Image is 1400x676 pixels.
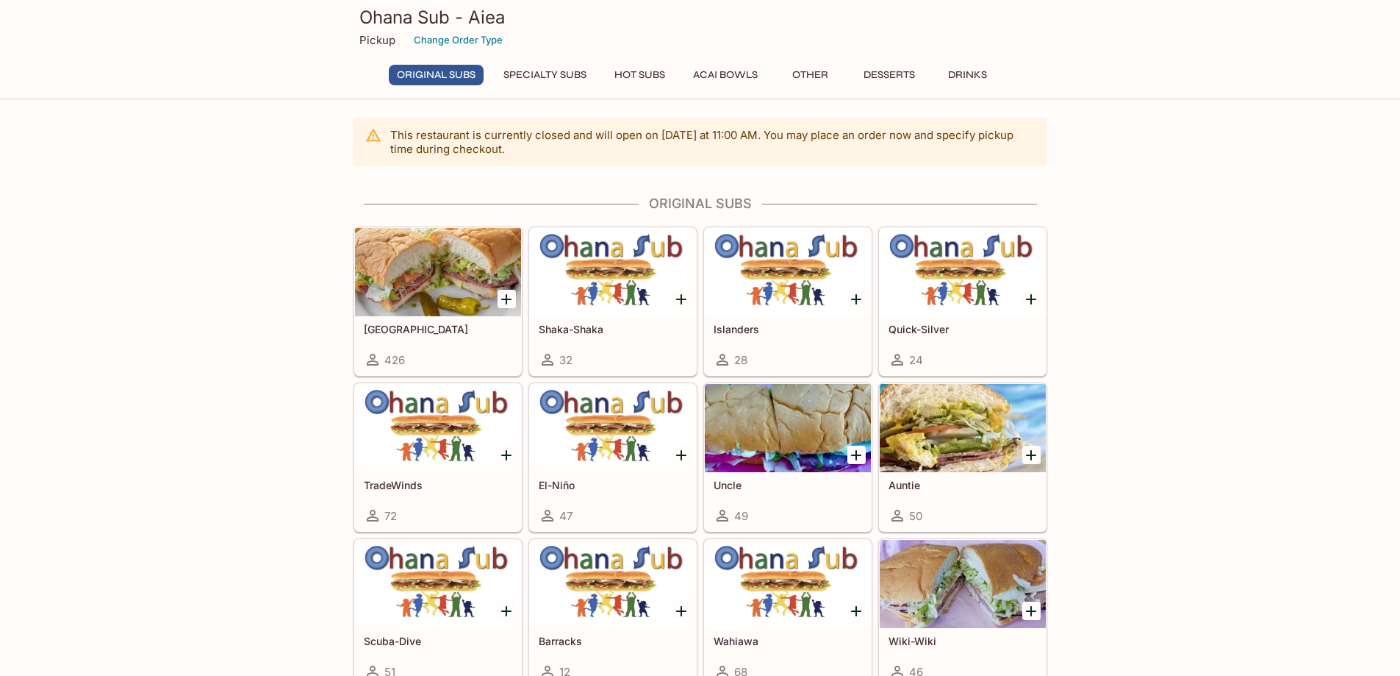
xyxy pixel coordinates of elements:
div: Barracks [530,540,696,628]
h5: [GEOGRAPHIC_DATA] [364,323,512,335]
button: Specialty Subs [495,65,595,85]
button: Add El-Niño [672,446,691,464]
button: Change Order Type [407,29,509,51]
button: Add Quick-Silver [1022,290,1041,308]
h5: Uncle [714,479,862,491]
button: Add Islanders [847,290,866,308]
button: Desserts [855,65,923,85]
h5: Islanders [714,323,862,335]
span: 28 [734,353,747,367]
p: This restaurant is currently closed and will open on [DATE] at 11:00 AM . You may place an order ... [390,128,1035,156]
a: Islanders28 [704,227,872,376]
button: Original Subs [389,65,484,85]
a: Quick-Silver24 [879,227,1047,376]
div: Scuba-Dive [355,540,521,628]
button: Add Wahiawa [847,602,866,620]
button: Add Barracks [672,602,691,620]
span: 426 [384,353,405,367]
button: Add Shaka-Shaka [672,290,691,308]
a: Shaka-Shaka32 [529,227,697,376]
a: TradeWinds72 [354,383,522,532]
h3: Ohana Sub - Aiea [359,6,1041,29]
div: Uncle [705,384,871,472]
span: 47 [559,509,572,523]
div: El-Niño [530,384,696,472]
a: [GEOGRAPHIC_DATA]426 [354,227,522,376]
span: 50 [909,509,922,523]
button: Add Uncle [847,446,866,464]
span: 24 [909,353,923,367]
div: Islanders [705,228,871,316]
a: Uncle49 [704,383,872,532]
h5: TradeWinds [364,479,512,491]
a: El-Niño47 [529,383,697,532]
h5: Auntie [889,479,1037,491]
div: Italinano [355,228,521,316]
button: Add Auntie [1022,446,1041,464]
h5: El-Niño [539,479,687,491]
button: Add Scuba-Dive [498,602,516,620]
button: Other [778,65,844,85]
h5: Wiki-Wiki [889,635,1037,647]
div: Quick-Silver [880,228,1046,316]
div: Wiki-Wiki [880,540,1046,628]
span: 32 [559,353,572,367]
h5: Scuba-Dive [364,635,512,647]
span: 72 [384,509,397,523]
button: Drinks [935,65,1001,85]
button: Add Italinano [498,290,516,308]
div: Auntie [880,384,1046,472]
div: TradeWinds [355,384,521,472]
button: Acai Bowls [685,65,766,85]
h4: Original Subs [353,196,1047,212]
p: Pickup [359,33,395,47]
button: Add TradeWinds [498,446,516,464]
div: Wahiawa [705,540,871,628]
a: Auntie50 [879,383,1047,532]
button: Hot Subs [606,65,673,85]
h5: Barracks [539,635,687,647]
span: 49 [734,509,748,523]
h5: Quick-Silver [889,323,1037,335]
button: Add Wiki-Wiki [1022,602,1041,620]
div: Shaka-Shaka [530,228,696,316]
h5: Wahiawa [714,635,862,647]
h5: Shaka-Shaka [539,323,687,335]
